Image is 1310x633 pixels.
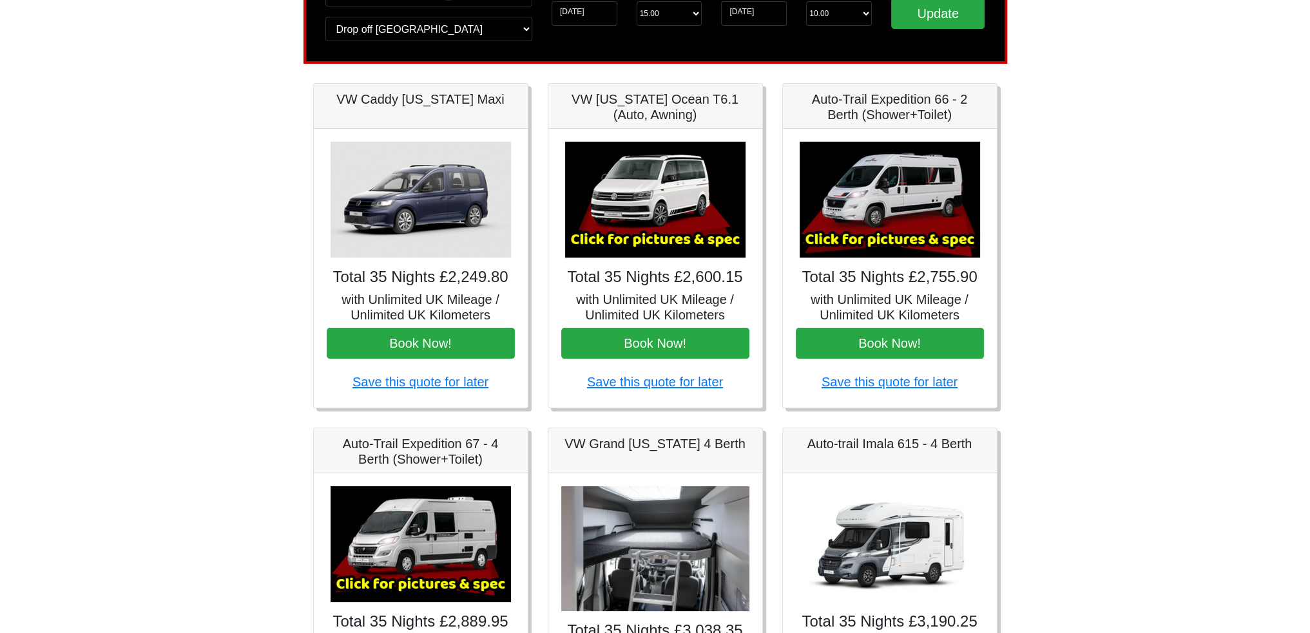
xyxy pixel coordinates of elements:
img: Auto-trail Imala 615 - 4 Berth [800,486,980,602]
h5: VW Grand [US_STATE] 4 Berth [561,436,749,451]
button: Book Now! [561,328,749,359]
h5: with Unlimited UK Mileage / Unlimited UK Kilometers [561,292,749,323]
h5: with Unlimited UK Mileage / Unlimited UK Kilometers [796,292,984,323]
a: Save this quote for later [352,375,488,389]
a: Save this quote for later [587,375,723,389]
a: Save this quote for later [822,375,958,389]
button: Book Now! [796,328,984,359]
img: VW Grand California 4 Berth [561,486,749,612]
h5: VW Caddy [US_STATE] Maxi [327,91,515,107]
input: Start Date [552,1,617,26]
h4: Total 35 Nights £3,190.25 [796,612,984,631]
img: Auto-Trail Expedition 67 - 4 Berth (Shower+Toilet) [331,486,511,602]
input: Return Date [721,1,787,26]
img: VW Caddy California Maxi [331,142,511,258]
h4: Total 35 Nights £2,249.80 [327,268,515,287]
img: Auto-Trail Expedition 66 - 2 Berth (Shower+Toilet) [800,142,980,258]
h5: with Unlimited UK Mileage / Unlimited UK Kilometers [327,292,515,323]
h5: Auto-Trail Expedition 67 - 4 Berth (Shower+Toilet) [327,436,515,467]
img: VW California Ocean T6.1 (Auto, Awning) [565,142,746,258]
h4: Total 35 Nights £2,600.15 [561,268,749,287]
h4: Total 35 Nights £2,889.95 [327,612,515,631]
h5: VW [US_STATE] Ocean T6.1 (Auto, Awning) [561,91,749,122]
button: Book Now! [327,328,515,359]
h4: Total 35 Nights £2,755.90 [796,268,984,287]
h5: Auto-Trail Expedition 66 - 2 Berth (Shower+Toilet) [796,91,984,122]
h5: Auto-trail Imala 615 - 4 Berth [796,436,984,451]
